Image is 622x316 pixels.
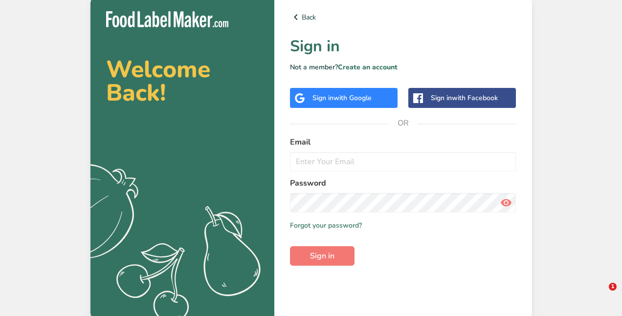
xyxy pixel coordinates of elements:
[609,283,617,291] span: 1
[290,152,516,171] input: Enter Your Email
[290,35,516,58] h1: Sign in
[589,283,612,306] iframe: Intercom live chat
[106,58,259,105] h2: Welcome Back!
[290,220,362,231] a: Forgot your password?
[452,93,498,103] span: with Facebook
[290,177,516,189] label: Password
[290,11,516,23] a: Back
[106,11,228,27] img: Food Label Maker
[290,136,516,148] label: Email
[388,108,418,138] span: OR
[290,62,516,72] p: Not a member?
[333,93,372,103] span: with Google
[338,63,398,72] a: Create an account
[290,246,355,266] button: Sign in
[431,93,498,103] div: Sign in
[312,93,372,103] div: Sign in
[310,250,334,262] span: Sign in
